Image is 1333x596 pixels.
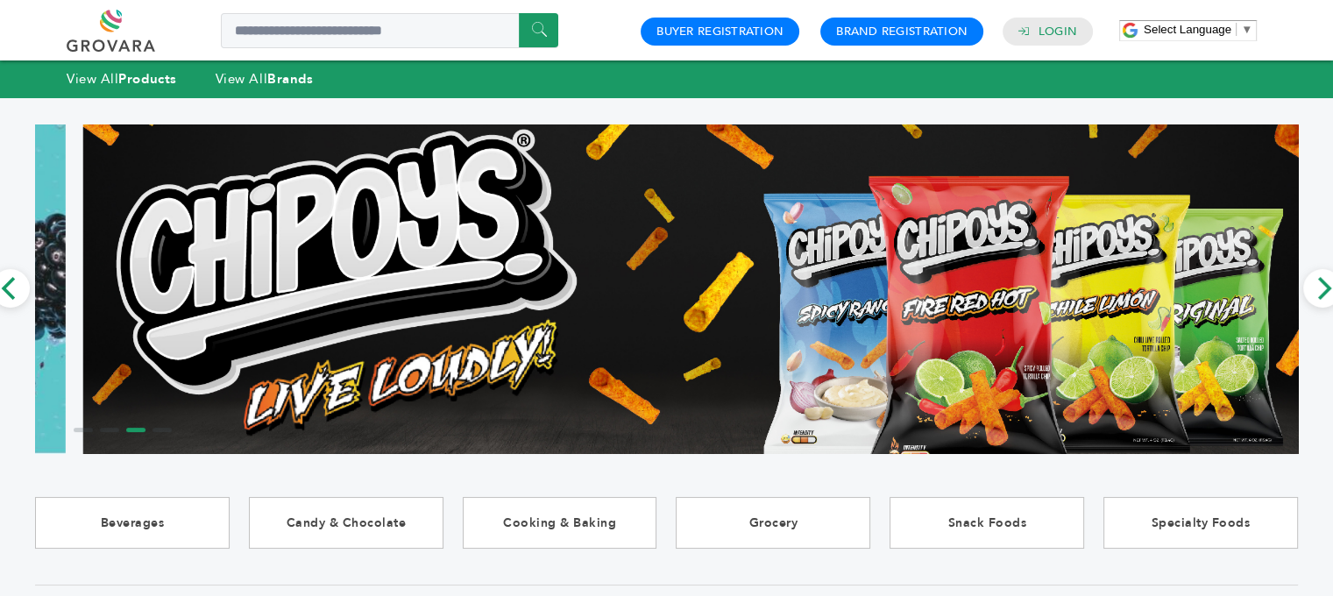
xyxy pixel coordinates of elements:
[35,497,230,549] a: Beverages
[1236,23,1237,36] span: ​
[463,497,657,549] a: Cooking & Baking
[1241,23,1252,36] span: ▼
[267,70,313,88] strong: Brands
[836,24,968,39] a: Brand Registration
[1144,23,1252,36] a: Select Language​
[74,428,93,432] li: Page dot 1
[890,497,1084,549] a: Snack Foods
[216,70,314,88] a: View AllBrands
[67,70,177,88] a: View AllProducts
[656,24,783,39] a: Buyer Registration
[1144,23,1231,36] span: Select Language
[1103,497,1298,549] a: Specialty Foods
[249,497,443,549] a: Candy & Chocolate
[676,497,870,549] a: Grocery
[126,428,145,432] li: Page dot 3
[118,70,176,88] strong: Products
[1039,24,1077,39] a: Login
[100,428,119,432] li: Page dot 2
[152,428,172,432] li: Page dot 4
[221,13,558,48] input: Search a product or brand...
